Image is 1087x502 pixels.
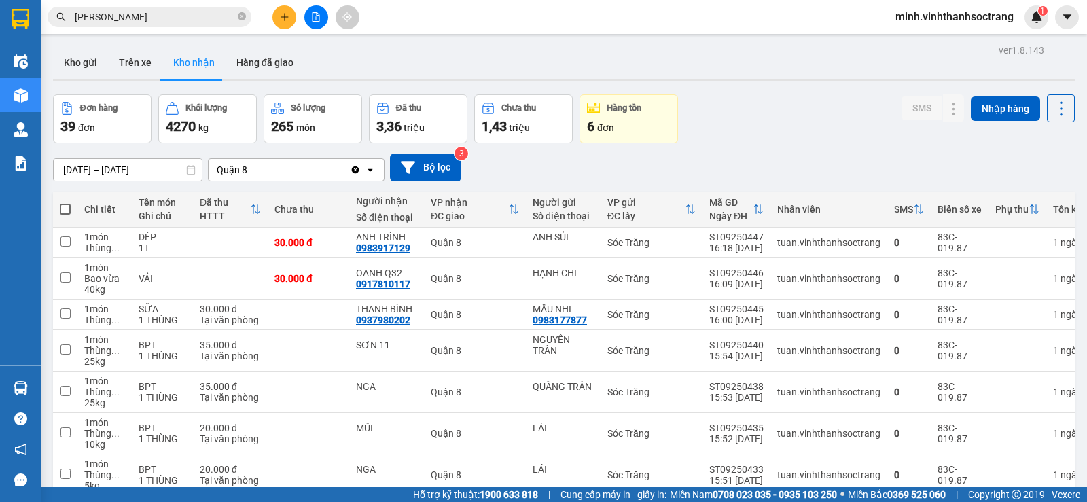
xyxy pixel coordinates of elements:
div: Sóc Trăng [607,237,696,248]
div: tuan.vinhthanhsoctrang [777,387,880,397]
div: 15:54 [DATE] [709,351,764,361]
img: logo-vxr [12,9,29,29]
div: tuan.vinhthanhsoctrang [777,273,880,284]
div: ĐC giao [431,211,508,221]
div: 1 món [84,376,125,387]
div: Thùng nhỏ [84,428,125,439]
th: Toggle SortBy [424,192,526,228]
button: caret-down [1055,5,1079,29]
div: 83C-019.87 [938,381,982,403]
div: Sóc Trăng [607,387,696,397]
div: Chưa thu [501,103,536,113]
span: plus [280,12,289,22]
span: close-circle [238,12,246,20]
div: LÁI [533,464,594,475]
button: Đơn hàng39đơn [53,94,152,143]
span: triệu [404,122,425,133]
div: Đơn hàng [80,103,118,113]
span: ngày [1061,428,1082,439]
span: ngày [1061,345,1082,356]
span: đơn [78,122,95,133]
span: món [296,122,315,133]
div: ANH SỦI [533,232,594,243]
div: 35.000 đ [200,340,261,351]
div: 16:09 [DATE] [709,279,764,289]
input: Selected Quận 8. [249,163,250,177]
div: BPT [139,381,186,392]
div: 25 kg [84,397,125,408]
div: Phụ thu [995,204,1029,215]
button: plus [272,5,296,29]
div: BPT [139,423,186,433]
span: ngày [1061,237,1082,248]
div: 0917810117 [356,279,410,289]
svg: Clear value [350,164,361,175]
div: DÉP [139,232,186,243]
span: file-add [311,12,321,22]
div: 0 [894,273,924,284]
th: Toggle SortBy [988,192,1046,228]
div: 0 [894,387,924,397]
div: Số lượng [291,103,325,113]
div: 1 [1053,273,1087,284]
div: ANH TRÌNH [356,232,417,243]
span: notification [14,443,27,456]
div: 1 [1053,309,1087,320]
span: minh.vinhthanhsoctrang [885,8,1024,25]
span: 1 [1040,6,1045,16]
div: 1T [139,243,186,253]
div: 0 [894,428,924,439]
div: Quận 8 [217,163,247,177]
span: close-circle [238,11,246,24]
div: 10 kg [84,439,125,450]
div: 0 [894,309,924,320]
div: Sóc Trăng [607,345,696,356]
div: ST09250445 [709,304,764,315]
div: HTTT [200,211,250,221]
div: Tại văn phòng [200,392,261,403]
div: 83C-019.87 [938,340,982,361]
div: tuan.vinhthanhsoctrang [777,428,880,439]
div: MŨI [356,423,417,433]
div: 1 món [84,232,125,243]
th: Toggle SortBy [601,192,702,228]
div: 20.000 đ [200,423,261,433]
div: Tên món [139,197,186,208]
div: ST09250435 [709,423,764,433]
div: 83C-019.87 [938,464,982,486]
span: caret-down [1061,11,1073,23]
div: Đã thu [200,197,250,208]
span: ngày [1061,309,1082,320]
button: Trên xe [108,46,162,79]
div: 1 [1053,345,1087,356]
div: tuan.vinhthanhsoctrang [777,345,880,356]
div: VP nhận [431,197,508,208]
div: Người gửi [533,197,594,208]
div: Thùng nhỏ [84,469,125,480]
div: Thùng vừa [84,243,125,253]
div: Thùng lớn [84,387,125,397]
span: ... [111,345,120,356]
th: Toggle SortBy [887,192,931,228]
button: Chưa thu1,43 triệu [474,94,573,143]
span: ... [111,387,120,397]
div: 1 [1053,237,1087,248]
span: 1,43 [482,118,507,135]
span: Miền Bắc [848,487,946,502]
button: Đã thu3,36 triệu [369,94,467,143]
input: Tìm tên, số ĐT hoặc mã đơn [75,10,235,24]
div: VP gửi [607,197,685,208]
div: 30.000 đ [274,237,342,248]
strong: 1900 633 818 [480,489,538,500]
strong: 0369 525 060 [887,489,946,500]
span: Hỗ trợ kỹ thuật: [413,487,538,502]
span: ngày [1061,469,1082,480]
div: 30.000 đ [274,273,342,284]
div: 15:53 [DATE] [709,392,764,403]
div: NGA [356,381,417,392]
div: ST09250438 [709,381,764,392]
div: BPT [139,464,186,475]
div: Người nhận [356,196,417,207]
div: Tại văn phòng [200,475,261,486]
div: Bao vừa [84,273,125,284]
